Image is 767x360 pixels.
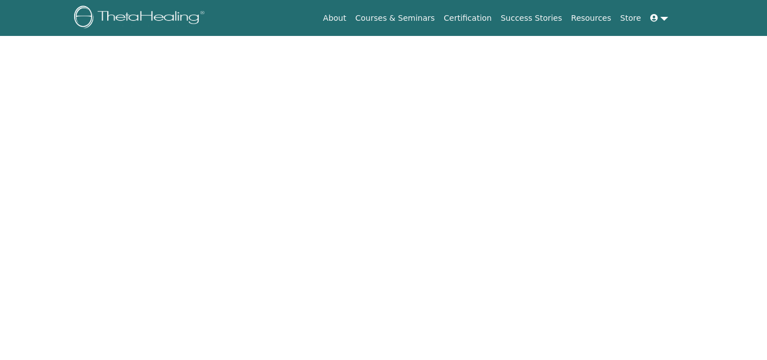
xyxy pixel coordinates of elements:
[318,8,350,29] a: About
[439,8,496,29] a: Certification
[496,8,567,29] a: Success Stories
[74,6,208,31] img: logo.png
[616,8,646,29] a: Store
[567,8,616,29] a: Resources
[351,8,440,29] a: Courses & Seminars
